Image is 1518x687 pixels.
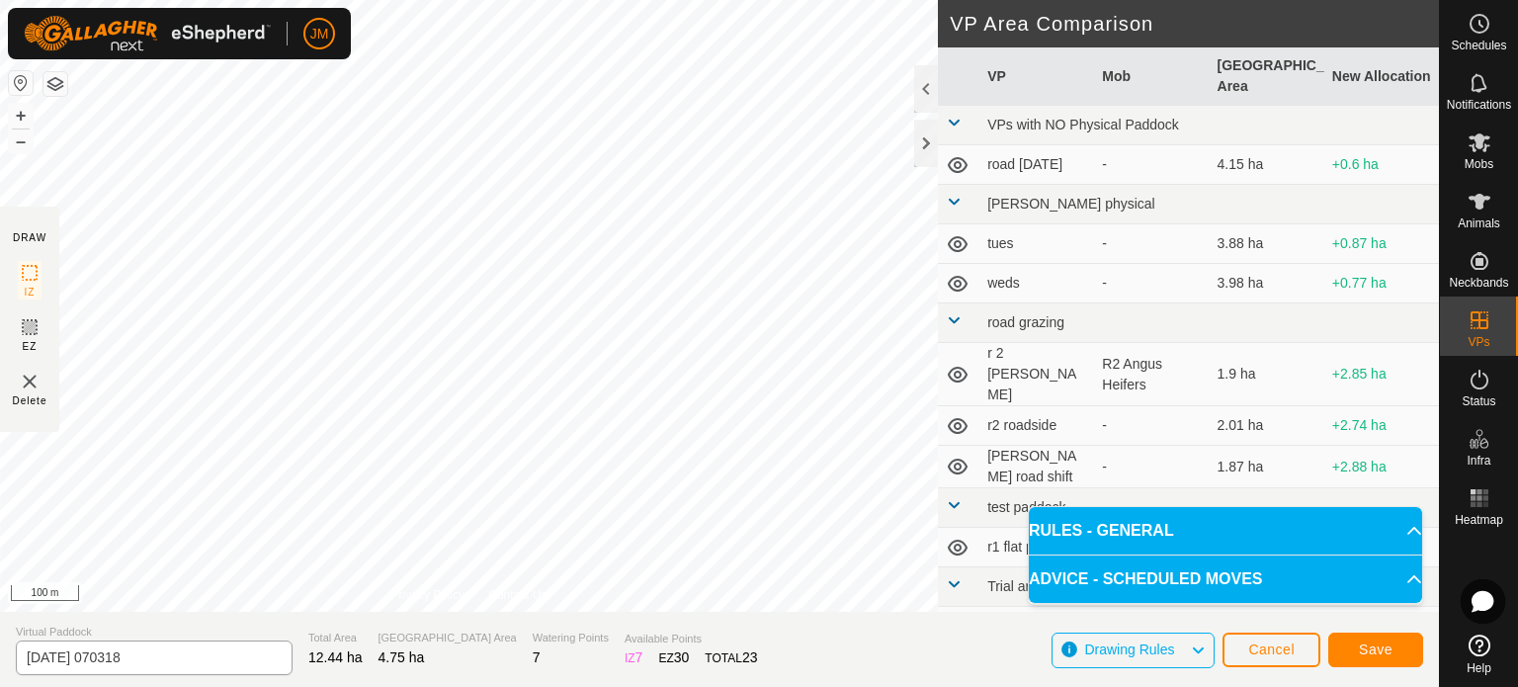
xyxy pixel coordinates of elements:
[1324,446,1439,488] td: +2.88 ha
[1102,233,1201,254] div: -
[987,578,1101,594] span: Trial area paddock
[742,649,758,665] span: 23
[1248,642,1295,657] span: Cancel
[308,630,363,646] span: Total Area
[1029,556,1422,603] p-accordion-header: ADVICE - SCHEDULED MOVES
[1210,145,1324,185] td: 4.15 ha
[1210,343,1324,406] td: 1.9 ha
[1328,633,1423,667] button: Save
[533,630,609,646] span: Watering Points
[1451,40,1506,51] span: Schedules
[987,196,1155,212] span: [PERSON_NAME] physical
[25,285,36,300] span: IZ
[1462,395,1495,407] span: Status
[1447,99,1511,111] span: Notifications
[1210,224,1324,264] td: 3.88 ha
[533,649,541,665] span: 7
[1102,273,1201,294] div: -
[950,12,1439,36] h2: VP Area Comparison
[1102,354,1201,395] div: R2 Angus Heifers
[979,145,1094,185] td: road [DATE]
[9,104,33,128] button: +
[1465,158,1493,170] span: Mobs
[1468,336,1489,348] span: VPs
[1094,47,1209,106] th: Mob
[1324,607,1439,646] td: +3.38 ha
[658,647,689,668] div: EZ
[9,71,33,95] button: Reset Map
[1029,519,1174,543] span: RULES - GENERAL
[391,586,465,604] a: Privacy Policy
[1029,507,1422,555] p-accordion-header: RULES - GENERAL
[13,230,46,245] div: DRAW
[1210,47,1324,106] th: [GEOGRAPHIC_DATA] Area
[1210,264,1324,303] td: 3.98 ha
[13,393,47,408] span: Delete
[979,343,1094,406] td: r 2 [PERSON_NAME]
[1449,277,1508,289] span: Neckbands
[18,370,42,393] img: VP
[674,649,690,665] span: 30
[979,264,1094,303] td: weds
[379,649,425,665] span: 4.75 ha
[1102,415,1201,436] div: -
[1210,406,1324,446] td: 2.01 ha
[1458,217,1500,229] span: Animals
[625,647,642,668] div: IZ
[979,224,1094,264] td: tues
[1102,457,1201,477] div: -
[1324,264,1439,303] td: +0.77 ha
[488,586,547,604] a: Contact Us
[1359,642,1392,657] span: Save
[1324,145,1439,185] td: +0.6 ha
[987,314,1064,330] span: road grazing
[379,630,517,646] span: [GEOGRAPHIC_DATA] Area
[16,624,293,641] span: Virtual Paddock
[979,47,1094,106] th: VP
[9,129,33,153] button: –
[1102,154,1201,175] div: -
[1029,567,1262,591] span: ADVICE - SCHEDULED MOVES
[1440,627,1518,682] a: Help
[1467,455,1490,467] span: Infra
[1324,47,1439,106] th: New Allocation
[310,24,329,44] span: JM
[987,499,1065,515] span: test paddock
[1084,642,1174,657] span: Drawing Rules
[1210,607,1324,646] td: 1.37 ha
[24,16,271,51] img: Gallagher Logo
[1324,224,1439,264] td: +0.87 ha
[979,446,1094,488] td: [PERSON_NAME] road shift
[308,649,363,665] span: 12.44 ha
[1324,343,1439,406] td: +2.85 ha
[1467,662,1491,674] span: Help
[987,117,1179,132] span: VPs with NO Physical Paddock
[1455,514,1503,526] span: Heatmap
[979,528,1094,567] td: r1 flat paddock
[979,406,1094,446] td: r2 roadside
[1210,446,1324,488] td: 1.87 ha
[979,607,1094,646] td: cattleyards
[625,631,758,647] span: Available Points
[1324,406,1439,446] td: +2.74 ha
[1223,633,1320,667] button: Cancel
[23,339,38,354] span: EZ
[705,647,757,668] div: TOTAL
[43,72,67,96] button: Map Layers
[635,649,643,665] span: 7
